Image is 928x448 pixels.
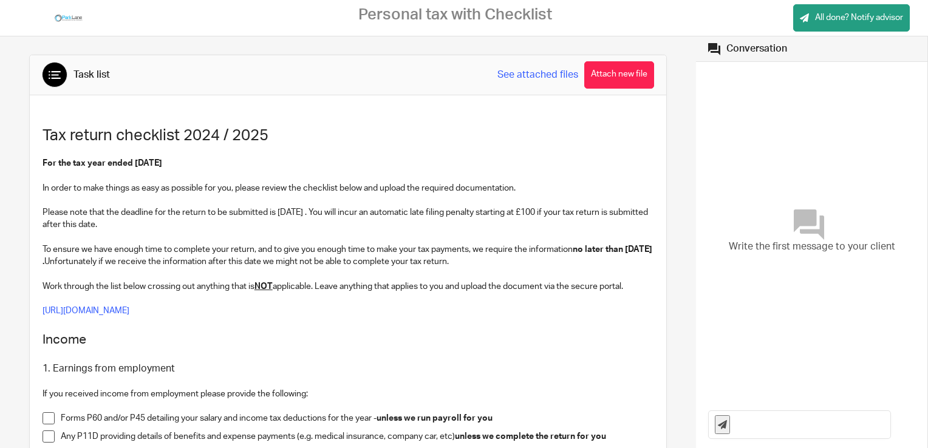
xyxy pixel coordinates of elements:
[584,61,654,89] button: Attach new file
[729,240,895,254] span: Write the first message to your client
[358,5,552,24] h2: Personal tax with Checklist
[73,69,110,81] div: Task list
[43,362,654,375] h3: 1. Earnings from employment
[377,414,493,423] strong: unless we run payroll for you
[726,42,787,55] div: Conversation
[43,388,654,400] p: If you received income from employment please provide the following:
[497,68,578,82] a: See attached files
[455,432,606,441] strong: unless we complete the return for you
[815,12,903,24] span: All done? Notify advisor
[43,159,162,168] strong: For the tax year ended [DATE]
[43,126,654,145] h1: Tax return checklist 2024 / 2025
[43,280,654,293] p: Work through the list below crossing out anything that is applicable. Leave anything that applies...
[254,282,273,291] u: NOT
[61,412,654,424] p: Forms P60 and/or P45 detailing your salary and income tax deductions for the year -
[43,330,654,350] h2: Income
[43,243,654,268] p: To ensure we have enough time to complete your return, and to give you enough time to make your t...
[53,9,84,27] img: Park-Lane_9(72).jpg
[793,4,910,32] a: All done? Notify advisor
[43,182,654,194] p: In order to make things as easy as possible for you, please review the checklist below and upload...
[61,430,654,443] p: Any P11D providing details of benefits and expense payments (e.g. medical insurance, company car,...
[43,206,654,231] p: Please note that the deadline for the return to be submitted is [DATE] . You will incur an automa...
[43,307,129,315] a: [URL][DOMAIN_NAME]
